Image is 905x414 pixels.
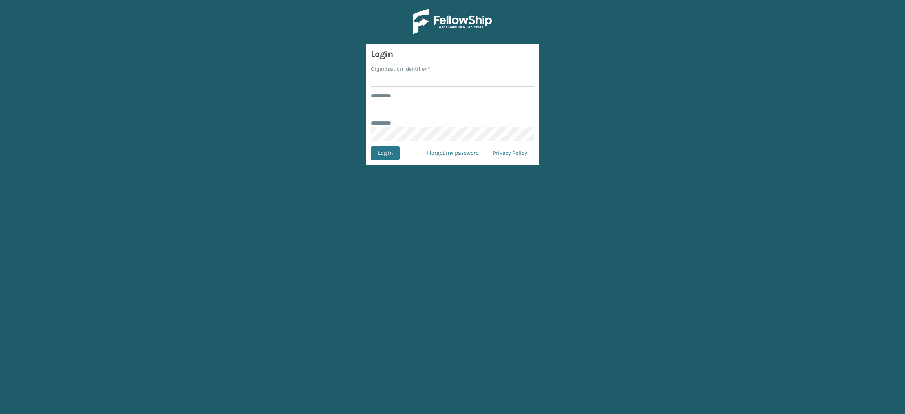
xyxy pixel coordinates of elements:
label: Organization Identifier [371,65,430,73]
img: Logo [413,9,492,34]
h3: Login [371,48,534,60]
a: I forgot my password [420,146,486,160]
button: Log In [371,146,400,160]
a: Privacy Policy [486,146,534,160]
